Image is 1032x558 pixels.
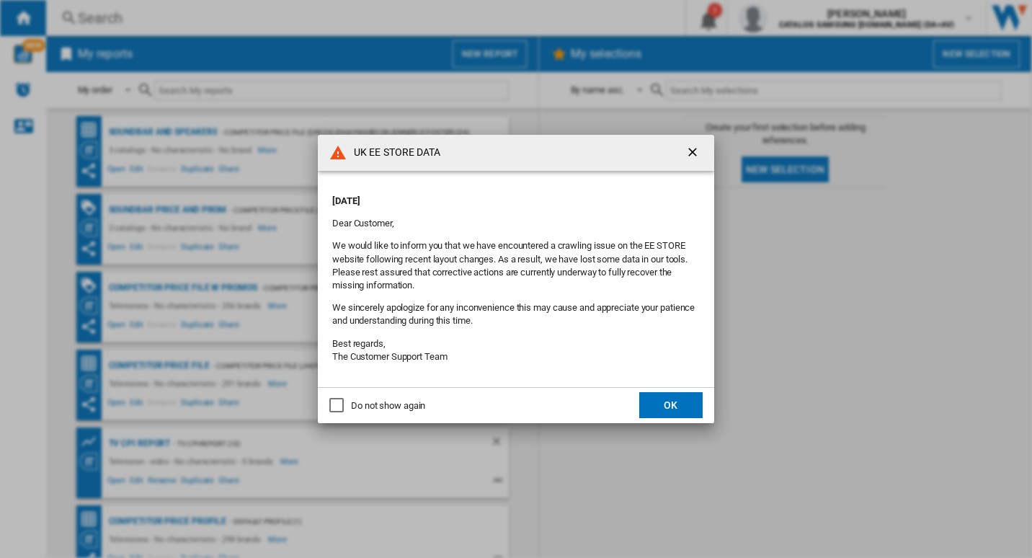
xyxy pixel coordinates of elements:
button: OK [639,392,703,418]
p: Best regards, The Customer Support Team [332,337,700,363]
p: We would like to inform you that we have encountered a crawling issue on the EE STORE website fol... [332,239,700,292]
ng-md-icon: getI18NText('BUTTONS.CLOSE_DIALOG') [685,145,703,162]
button: getI18NText('BUTTONS.CLOSE_DIALOG') [680,138,708,167]
p: We sincerely apologize for any inconvenience this may cause and appreciate your patience and unde... [332,301,700,327]
div: Do not show again [351,399,425,412]
h4: UK EE STORE DATA [347,146,441,160]
strong: [DATE] [332,195,360,206]
md-checkbox: Do not show again [329,399,425,412]
p: Dear Customer, [332,217,700,230]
